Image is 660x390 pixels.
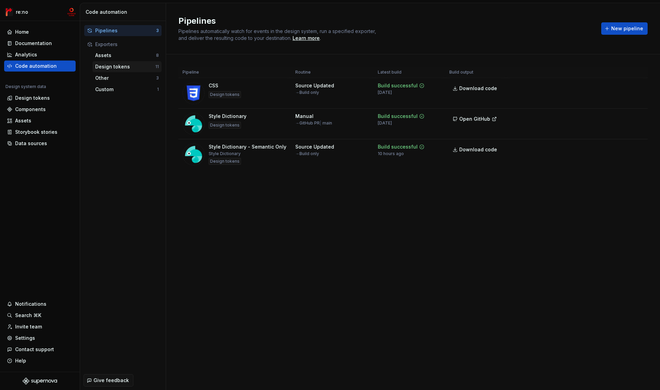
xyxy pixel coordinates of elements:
span: New pipeline [611,25,643,32]
span: Pipelines automatically watch for events in the design system, run a specified exporter, and deli... [178,28,377,41]
div: Analytics [15,51,37,58]
div: 1 [157,87,159,92]
div: Source Updated [295,82,334,89]
div: Source Updated [295,143,334,150]
div: Contact support [15,346,54,353]
div: 8 [156,53,159,58]
span: . [291,36,321,41]
a: Learn more [293,35,320,42]
div: Style Dictionary - Semantic Only [209,143,286,150]
th: Routine [291,67,374,78]
div: Style Dictionary [209,151,241,156]
img: mc-develop [67,8,76,16]
div: Design tokens [209,91,241,98]
div: 11 [155,64,159,69]
button: Help [4,355,76,366]
th: Build output [445,67,506,78]
div: Code automation [15,63,57,69]
button: Search ⌘K [4,310,76,321]
span: Give feedback [93,377,129,384]
button: Pipelines3 [84,25,162,36]
button: Other3 [92,73,162,84]
button: Contact support [4,344,76,355]
button: Design tokens11 [92,61,162,72]
h2: Pipelines [178,15,593,26]
div: Design system data [5,84,46,89]
div: Design tokens [209,122,241,129]
div: Home [15,29,29,35]
svg: Supernova Logo [23,378,57,384]
div: Manual [295,113,313,120]
div: → GitHub PR main [295,120,332,126]
a: Storybook stories [4,127,76,138]
a: Open GitHub [449,117,500,123]
a: Code automation [4,61,76,72]
button: Custom1 [92,84,162,95]
div: Exporters [95,41,159,48]
div: 3 [156,75,159,81]
a: Download code [449,82,502,95]
th: Latest build [374,67,445,78]
div: Settings [15,335,35,342]
div: Code automation [86,9,163,15]
a: Home [4,26,76,37]
div: Custom [95,86,157,93]
div: Build successful [378,143,418,150]
a: Design tokens [4,93,76,104]
div: Storybook stories [15,129,57,136]
span: Open GitHub [459,116,490,122]
div: Build successful [378,82,418,89]
img: 4ec385d3-6378-425b-8b33-6545918efdc5.png [5,8,13,16]
div: CSS [209,82,218,89]
button: Assets8 [92,50,162,61]
div: Assets [95,52,156,59]
div: Design tokens [209,158,241,165]
div: [DATE] [378,90,392,95]
div: 10 hours ago [378,151,404,156]
div: Design tokens [15,95,50,101]
div: → Build only [295,151,319,156]
div: Search ⌘K [15,312,41,319]
div: Data sources [15,140,47,147]
th: Pipeline [178,67,291,78]
div: Assets [15,117,31,124]
div: → Build only [295,90,319,95]
div: Invite team [15,323,42,330]
button: Give feedback [84,374,133,387]
a: Invite team [4,321,76,332]
span: | [320,120,321,126]
div: [DATE] [378,120,392,126]
div: 3 [156,28,159,33]
div: Notifications [15,301,46,307]
span: Download code [459,146,497,153]
div: Documentation [15,40,52,47]
div: re:no [16,9,28,15]
div: Other [95,75,156,82]
div: Components [15,106,46,113]
a: Settings [4,333,76,344]
div: Pipelines [95,27,156,34]
div: Style Dictionary [209,113,246,120]
a: Documentation [4,38,76,49]
button: Open GitHub [449,113,500,125]
button: Notifications [4,299,76,310]
a: Download code [449,143,502,156]
button: New pipeline [601,22,648,35]
div: Help [15,357,26,364]
div: Build successful [378,113,418,120]
span: Download code [459,85,497,92]
a: Data sources [4,138,76,149]
a: Assets [4,115,76,126]
div: Design tokens [95,63,155,70]
a: Components [4,104,76,115]
button: re:nomc-develop [1,4,78,19]
a: Analytics [4,49,76,60]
